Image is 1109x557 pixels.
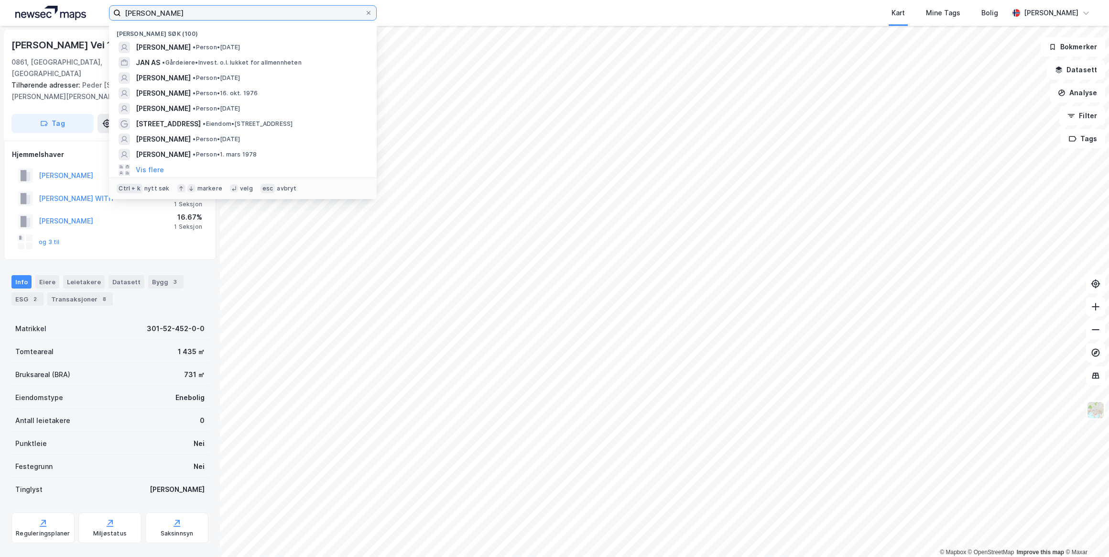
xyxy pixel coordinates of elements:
div: 301-52-452-0-0 [147,323,205,334]
span: Person • [DATE] [193,44,240,51]
div: Nei [194,438,205,449]
span: • [193,105,196,112]
span: Eiendom • [STREET_ADDRESS] [203,120,293,128]
span: Tilhørende adresser: [11,81,82,89]
div: Tinglyst [15,484,43,495]
div: 0861, [GEOGRAPHIC_DATA], [GEOGRAPHIC_DATA] [11,56,134,79]
div: Tomteareal [15,346,54,357]
span: • [193,89,196,97]
div: Bruksareal (BRA) [15,369,70,380]
span: • [162,59,165,66]
iframe: Chat Widget [1061,511,1109,557]
input: Søk på adresse, matrikkel, gårdeiere, leietakere eller personer [121,6,365,20]
div: Hjemmelshaver [12,149,208,160]
div: Nei [194,461,205,472]
div: Bygg [148,275,184,289]
div: Enebolig [175,392,205,403]
span: Person • [DATE] [193,105,240,112]
a: Mapbox [940,549,966,556]
span: Person • 16. okt. 1976 [193,89,258,97]
img: Z [1087,401,1105,419]
div: Eiere [35,275,59,289]
div: Kart [892,7,905,19]
div: Saksinnsyn [161,530,194,537]
span: [STREET_ADDRESS] [136,118,201,130]
span: JAN AS [136,57,160,68]
div: Ctrl + k [117,184,142,193]
div: Peder [STREET_ADDRESS][PERSON_NAME][PERSON_NAME] [11,79,201,102]
img: logo.a4113a55bc3d86da70a041830d287a7e.svg [15,6,86,20]
div: [PERSON_NAME] [1024,7,1078,19]
div: 8 [99,294,109,304]
span: [PERSON_NAME] [136,42,191,53]
div: Transaksjoner [47,292,113,306]
div: Miljøstatus [93,530,127,537]
div: [PERSON_NAME] [150,484,205,495]
div: Punktleie [15,438,47,449]
span: • [203,120,206,127]
div: 1 Seksjon [174,223,202,231]
div: 0 [200,415,205,426]
div: ESG [11,292,43,306]
a: Improve this map [1017,549,1064,556]
div: Bolig [981,7,998,19]
div: Eiendomstype [15,392,63,403]
div: 731 ㎡ [184,369,205,380]
span: • [193,135,196,143]
div: Antall leietakere [15,415,70,426]
span: [PERSON_NAME] [136,103,191,114]
div: Reguleringsplaner [16,530,70,537]
button: Datasett [1047,60,1105,79]
div: nytt søk [144,185,170,192]
span: [PERSON_NAME] [136,134,191,145]
a: OpenStreetMap [968,549,1014,556]
span: [PERSON_NAME] [136,88,191,99]
div: Festegrunn [15,461,53,472]
div: [PERSON_NAME] søk (100) [109,22,377,40]
div: Info [11,275,32,289]
div: avbryt [277,185,296,192]
div: Mine Tags [926,7,960,19]
span: • [193,44,196,51]
button: Tag [11,114,94,133]
span: Person • 1. mars 1978 [193,151,257,158]
button: Bokmerker [1041,37,1105,56]
button: Analyse [1050,83,1105,102]
div: 1 435 ㎡ [178,346,205,357]
div: [PERSON_NAME] Vei 1b [11,37,119,53]
div: Leietakere [63,275,105,289]
span: Person • [DATE] [193,135,240,143]
span: [PERSON_NAME] [136,149,191,160]
span: • [193,74,196,81]
div: markere [197,185,222,192]
div: 1 Seksjon [174,201,202,208]
div: 2 [30,294,40,304]
div: 3 [170,277,180,287]
div: esc [261,184,275,193]
div: Datasett [109,275,144,289]
button: Vis flere [136,164,164,176]
button: Filter [1059,106,1105,125]
span: • [193,151,196,158]
span: Person • [DATE] [193,74,240,82]
div: 16.67% [174,212,202,223]
span: Gårdeiere • Invest. o.l. lukket for allmennheten [162,59,301,67]
div: velg [240,185,253,192]
button: Tags [1061,129,1105,148]
div: Matrikkel [15,323,46,334]
span: [PERSON_NAME] [136,72,191,84]
div: Kontrollprogram for chat [1061,511,1109,557]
